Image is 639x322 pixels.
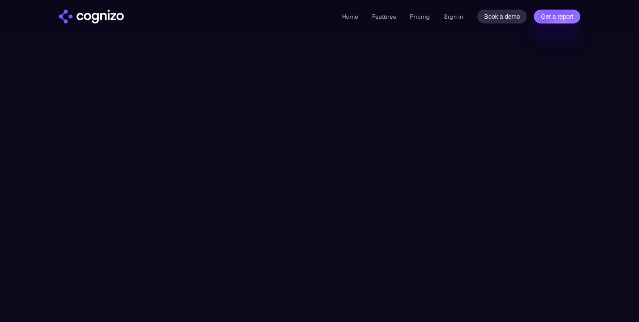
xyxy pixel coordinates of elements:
a: Home [342,13,358,20]
a: Pricing [410,13,430,20]
a: home [59,10,124,23]
a: Get a report [534,10,580,23]
a: Sign in [444,11,463,22]
a: Features [372,13,396,20]
img: cognizo logo [59,10,124,23]
a: Book a demo [477,10,527,23]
